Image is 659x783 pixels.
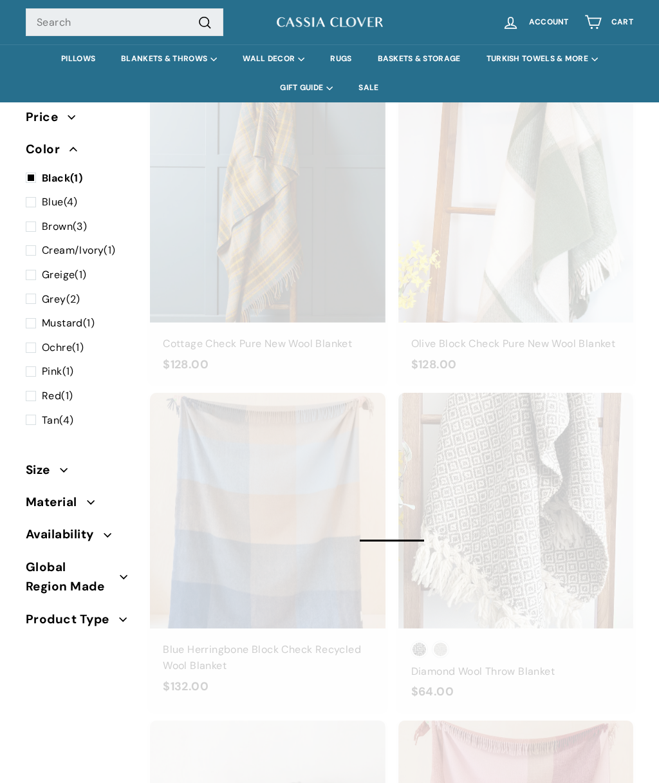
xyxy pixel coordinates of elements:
[411,357,457,372] span: $128.00
[26,460,60,480] span: Size
[26,8,223,37] input: Search
[474,44,611,73] summary: TURKISH TOWELS & MORE
[411,684,454,699] span: $64.00
[42,292,66,306] span: Grey
[346,73,391,102] a: SALE
[26,558,120,597] span: Global Region Made
[42,339,84,356] span: (1)
[26,493,87,512] span: Material
[411,335,620,352] div: Olive Block Check Pure New Wool Blanket
[150,393,385,708] a: Blue Herringbone Block Check Recycled Wool Blanket
[42,364,62,378] span: Pink
[365,44,474,73] a: BASKETS & STORAGE
[26,104,129,137] button: Price
[26,489,129,522] button: Material
[26,137,129,169] button: Color
[42,316,83,330] span: Mustard
[26,108,68,127] span: Price
[48,44,108,73] a: PILLOWS
[150,88,385,387] a: Cottage Check Pure New Wool Blanket
[163,641,372,674] div: Blue Herringbone Block Check Recycled Wool Blanket
[42,267,87,283] span: (1)
[42,341,72,354] span: Ochre
[398,393,633,714] a: Diamond Wool Throw Blanket
[26,522,129,554] button: Availability
[42,218,87,235] span: (3)
[42,171,70,185] span: Black
[42,268,75,281] span: Greige
[42,195,64,209] span: Blue
[26,140,70,159] span: Color
[42,388,73,404] span: (1)
[317,44,364,73] a: RUGS
[411,663,620,680] div: Diamond Wool Throw Blanket
[26,525,104,544] span: Availability
[42,389,61,402] span: Red
[42,363,74,380] span: (1)
[42,220,73,233] span: Brown
[42,243,104,257] span: Cream/Ivory
[230,44,317,73] summary: WALL DECOR
[26,457,129,489] button: Size
[163,679,209,694] span: $132.00
[42,194,78,211] span: (4)
[26,554,129,607] button: Global Region Made
[42,291,80,308] span: (2)
[494,3,577,41] a: Account
[42,242,116,259] span: (1)
[577,3,641,41] a: Cart
[26,607,129,639] button: Product Type
[42,170,82,187] span: (1)
[42,315,95,332] span: (1)
[611,18,633,26] span: Cart
[42,412,73,429] span: (4)
[42,413,59,427] span: Tan
[163,335,372,352] div: Cottage Check Pure New Wool Blanket
[163,357,209,372] span: $128.00
[529,18,569,26] span: Account
[267,73,346,102] summary: GIFT GUIDE
[108,44,230,73] summary: BLANKETS & THROWS
[26,610,119,629] span: Product Type
[398,88,633,387] a: Olive Block Check Pure New Wool Blanket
